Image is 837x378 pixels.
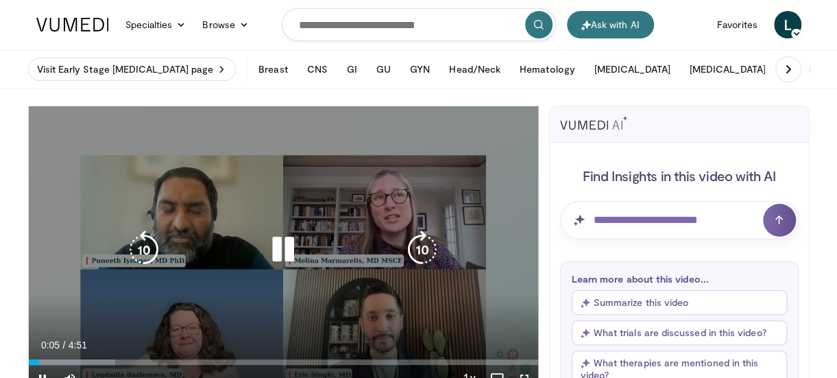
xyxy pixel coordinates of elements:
[194,11,257,38] a: Browse
[282,8,556,41] input: Search topics, interventions
[117,11,195,38] a: Specialties
[250,56,295,83] button: Breast
[29,359,538,365] div: Progress Bar
[441,56,509,83] button: Head/Neck
[567,11,654,38] button: Ask with AI
[368,56,399,83] button: GU
[560,116,627,130] img: vumedi-ai-logo.svg
[299,56,336,83] button: CNS
[69,340,87,351] span: 4:51
[586,56,679,83] button: [MEDICAL_DATA]
[774,11,801,38] a: L
[339,56,365,83] button: GI
[511,56,583,83] button: Hematology
[572,320,787,345] button: What trials are discussed in this video?
[63,340,66,351] span: /
[572,290,787,315] button: Summarize this video
[402,56,438,83] button: GYN
[572,273,787,285] p: Learn more about this video...
[681,56,774,83] button: [MEDICAL_DATA]
[709,11,766,38] a: Favorites
[560,167,799,185] h4: Find Insights in this video with AI
[28,58,236,81] a: Visit Early Stage [MEDICAL_DATA] page
[560,201,799,239] input: Question for AI
[41,340,60,351] span: 0:05
[36,18,109,32] img: VuMedi Logo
